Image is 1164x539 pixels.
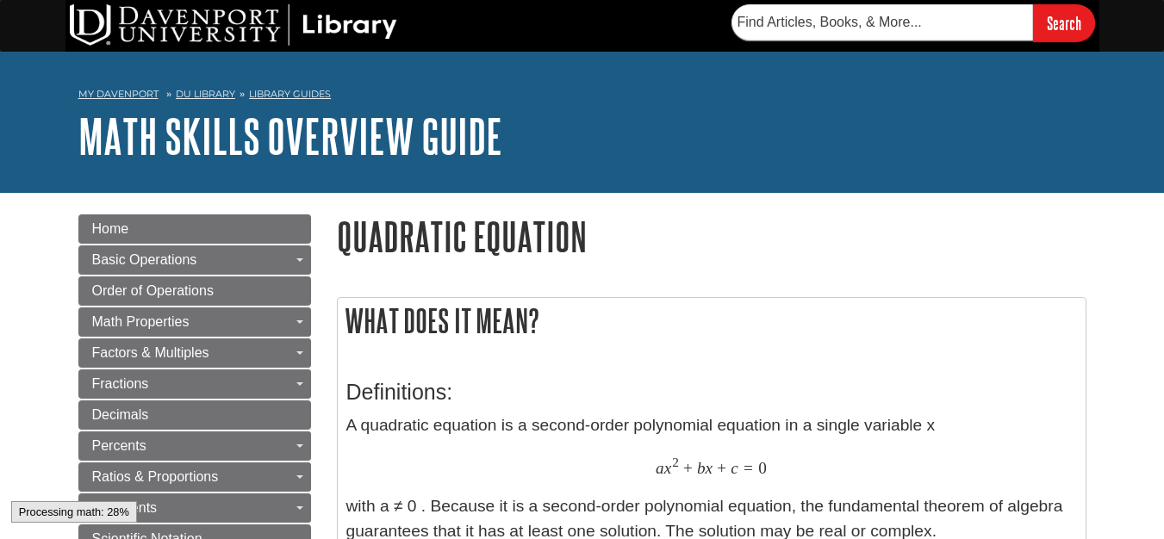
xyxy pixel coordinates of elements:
span: Ratios & Proportions [92,469,219,484]
nav: breadcrumb [78,83,1086,110]
form: Searches DU Library's articles, books, and more [731,4,1095,41]
div: Processing math: 28% [11,501,137,523]
a: Fractions [78,369,311,399]
span: 0 [758,458,767,478]
span: Basic Operations [92,252,197,267]
a: Decimals [78,400,311,430]
span: Factors & Multiples [92,345,209,360]
span: Exponents [92,500,158,515]
span: + [683,458,693,478]
h2: What does it mean? [338,298,1086,344]
span: + [717,458,726,478]
span: Percents [92,438,146,453]
span: Decimals [92,407,149,422]
span: x [706,458,713,478]
a: Library Guides [249,88,331,100]
input: Search [1033,4,1095,41]
a: Basic Operations [78,245,311,275]
h1: Quadratic Equation [337,214,1086,258]
span: c [731,458,738,478]
a: My Davenport [78,87,159,102]
span: = [744,458,753,478]
a: DU Library [176,88,235,100]
input: Find Articles, Books, & More... [731,4,1033,40]
a: Order of Operations [78,276,311,306]
span: 2 [672,455,679,470]
img: DU Library [70,4,397,46]
span: a [656,458,664,478]
a: Home [78,214,311,244]
a: Math Properties [78,307,311,337]
span: b [697,458,706,478]
span: Home [92,221,129,236]
h3: Definitions: [346,380,1077,405]
a: Percents [78,431,311,461]
a: Ratios & Proportions [78,462,311,492]
a: Math Skills Overview Guide [78,109,502,163]
span: x [664,458,672,478]
span: Math Properties [92,314,190,329]
span: Order of Operations [92,283,214,298]
span: Fractions [92,376,149,391]
a: Factors & Multiples [78,338,311,368]
a: Exponents [78,493,311,523]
